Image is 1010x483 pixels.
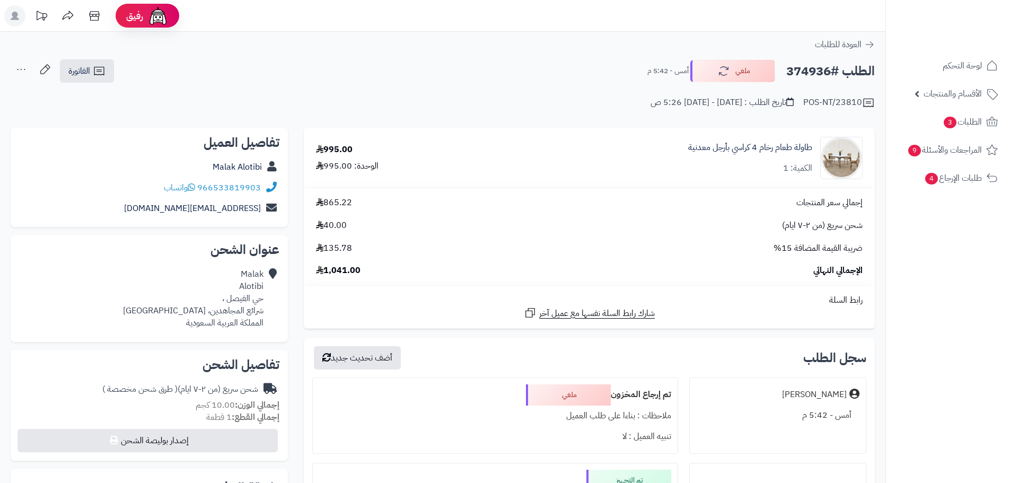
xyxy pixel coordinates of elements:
h2: تفاصيل الشحن [19,358,279,371]
div: تاريخ الطلب : [DATE] - [DATE] 5:26 ص [651,96,794,109]
span: رفيق [126,10,143,22]
img: ai-face.png [147,5,169,27]
span: الفاتورة [68,65,90,77]
div: [PERSON_NAME] [782,389,847,401]
b: تم إرجاع المخزون [611,388,671,401]
div: تنبيه العميل : لا [319,426,671,447]
span: 865.22 [316,197,352,209]
img: logo-2.png [938,8,1000,30]
a: واتساب [164,181,195,194]
span: الطلبات [943,115,982,129]
div: الوحدة: 995.00 [316,160,379,172]
small: 10.00 كجم [196,399,279,411]
button: أضف تحديث جديد [314,346,401,370]
strong: إجمالي الوزن: [235,399,279,411]
a: الطلبات3 [892,109,1004,135]
a: الفاتورة [60,59,114,83]
span: 1,041.00 [316,265,361,277]
button: إصدار بوليصة الشحن [17,429,278,452]
span: 40.00 [316,219,347,232]
div: ملغي [526,384,611,406]
a: Malak Alotibi [213,161,262,173]
span: شحن سريع (من ٢-٧ ايام) [782,219,863,232]
div: ملاحظات : بناءا على طلب العميل [319,406,671,426]
a: [EMAIL_ADDRESS][DOMAIN_NAME] [124,202,261,215]
a: تحديثات المنصة [28,5,55,29]
span: ضريبة القيمة المضافة 15% [774,242,863,254]
a: لوحة التحكم [892,53,1004,78]
span: الأقسام والمنتجات [924,86,982,101]
h2: الطلب #374936 [786,60,875,82]
small: أمس - 5:42 م [647,66,689,76]
div: Malak Alotibi حي الفيصل ، شرائع المجاهدين، [GEOGRAPHIC_DATA] المملكة العربية السعودية [123,268,264,329]
a: طلبات الإرجاع4 [892,165,1004,191]
div: 995.00 [316,144,353,156]
div: رابط السلة [308,294,871,306]
div: شحن سريع (من ٢-٧ ايام) [102,383,258,396]
button: ملغي [690,60,775,82]
span: شارك رابط السلة نفسها مع عميل آخر [539,308,655,320]
div: أمس - 5:42 م [696,405,859,426]
small: 1 قطعة [206,411,279,424]
h3: سجل الطلب [803,352,866,364]
span: 135.78 [316,242,352,254]
a: طاولة طعام رخام 4 كراسي بأرجل معدنية [688,142,812,154]
span: 3 [944,117,956,128]
h2: عنوان الشحن [19,243,279,256]
span: 4 [925,173,938,185]
span: العودة للطلبات [815,38,862,51]
div: الكمية: 1 [783,162,812,174]
img: 1752663367-1-90x90.jpg [821,137,862,179]
span: طلبات الإرجاع [924,171,982,186]
a: شارك رابط السلة نفسها مع عميل آخر [524,306,655,320]
span: المراجعات والأسئلة [907,143,982,157]
a: المراجعات والأسئلة9 [892,137,1004,163]
h2: تفاصيل العميل [19,136,279,149]
a: 966533819903 [197,181,261,194]
a: العودة للطلبات [815,38,875,51]
span: الإجمالي النهائي [813,265,863,277]
div: POS-NT/23810 [803,96,875,109]
span: ( طرق شحن مخصصة ) [102,383,178,396]
span: إجمالي سعر المنتجات [796,197,863,209]
span: لوحة التحكم [943,58,982,73]
strong: إجمالي القطع: [232,411,279,424]
span: 9 [908,145,921,156]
